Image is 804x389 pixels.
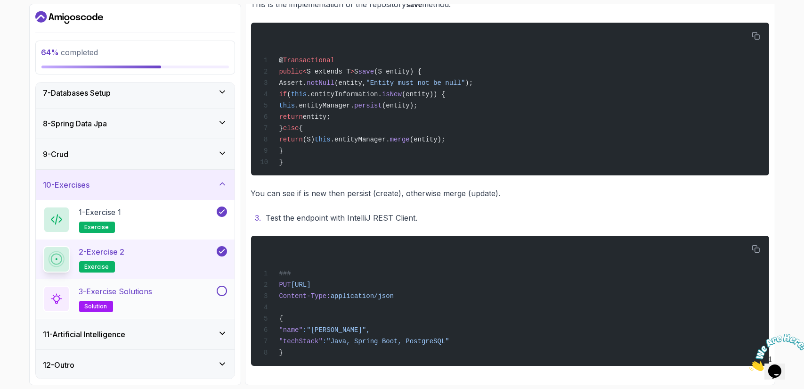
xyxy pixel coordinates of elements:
[279,102,295,109] span: this
[382,102,418,109] span: (entity);
[279,292,330,300] span: Content-Type:
[36,350,235,380] button: 12-Outro
[279,68,302,75] span: public
[307,326,370,334] span: "[PERSON_NAME]",
[41,48,59,57] span: 64 %
[279,281,291,289] span: PUT
[279,91,287,98] span: if
[390,136,410,143] span: merge
[43,179,90,190] h3: 10 - Exercises
[326,338,449,345] span: "Java, Spring Boot, PostgreSQL"
[366,79,465,87] span: "Entity must not be null"
[4,4,8,12] span: 1
[43,207,227,233] button: 1-Exercise 1exercise
[41,48,98,57] span: completed
[85,303,107,310] span: solution
[331,292,394,300] span: application/json
[315,136,331,143] span: this
[43,87,111,99] h3: 7 - Databases Setup
[382,91,402,98] span: isNew
[283,124,299,132] span: else
[406,1,422,9] code: save
[291,281,311,289] span: [URL]
[279,158,283,166] span: }
[307,79,334,87] span: notNull
[279,124,283,132] span: }
[299,124,303,132] span: {
[279,315,283,323] span: {
[43,359,75,371] h3: 12 - Outro
[43,149,69,160] h3: 9 - Crud
[279,326,302,334] span: "name"
[374,68,422,75] span: (S entity) {
[295,102,354,109] span: .entityManager.
[36,78,235,108] button: 7-Databases Setup
[279,113,302,121] span: return
[36,139,235,169] button: 9-Crud
[287,91,291,98] span: (
[251,187,769,200] p: You can see if is new then persist (create), otherwise merge (update).
[85,223,109,231] span: exercise
[85,263,109,271] span: exercise
[79,207,122,218] p: 1 - Exercise 1
[43,246,227,273] button: 2-Exercise 2exercise
[354,102,382,109] span: persist
[279,136,302,143] span: return
[279,349,283,356] span: }
[283,57,334,64] span: Transactional
[279,147,283,155] span: }
[331,136,390,143] span: .entityManager.
[279,270,291,277] span: ###
[43,118,107,129] h3: 8 - Spring Data Jpa
[279,57,283,64] span: @
[358,68,374,75] span: save
[303,113,331,121] span: entity;
[334,79,366,87] span: (entity,
[746,330,804,375] iframe: chat widget
[263,211,769,224] li: Test the endpoint with IntelliJ REST Client.
[350,68,354,75] span: >
[323,338,326,345] span: :
[465,79,473,87] span: );
[303,68,307,75] span: <
[35,10,103,25] a: Dashboard
[36,108,235,139] button: 8-Spring Data Jpa
[402,91,445,98] span: (entity)) {
[79,246,125,257] p: 2 - Exercise 2
[279,338,322,345] span: "techStack"
[291,91,307,98] span: this
[4,4,62,41] img: Chat attention grabber
[303,326,307,334] span: :
[43,329,126,340] h3: 11 - Artificial Intelligence
[354,68,358,75] span: S
[307,68,350,75] span: S extends T
[307,91,382,98] span: .entityInformation.
[43,286,227,312] button: 3-Exercise Solutionssolution
[36,170,235,200] button: 10-Exercises
[36,319,235,349] button: 11-Artificial Intelligence
[79,286,153,297] p: 3 - Exercise Solutions
[279,79,307,87] span: Assert.
[303,136,315,143] span: (S)
[410,136,446,143] span: (entity);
